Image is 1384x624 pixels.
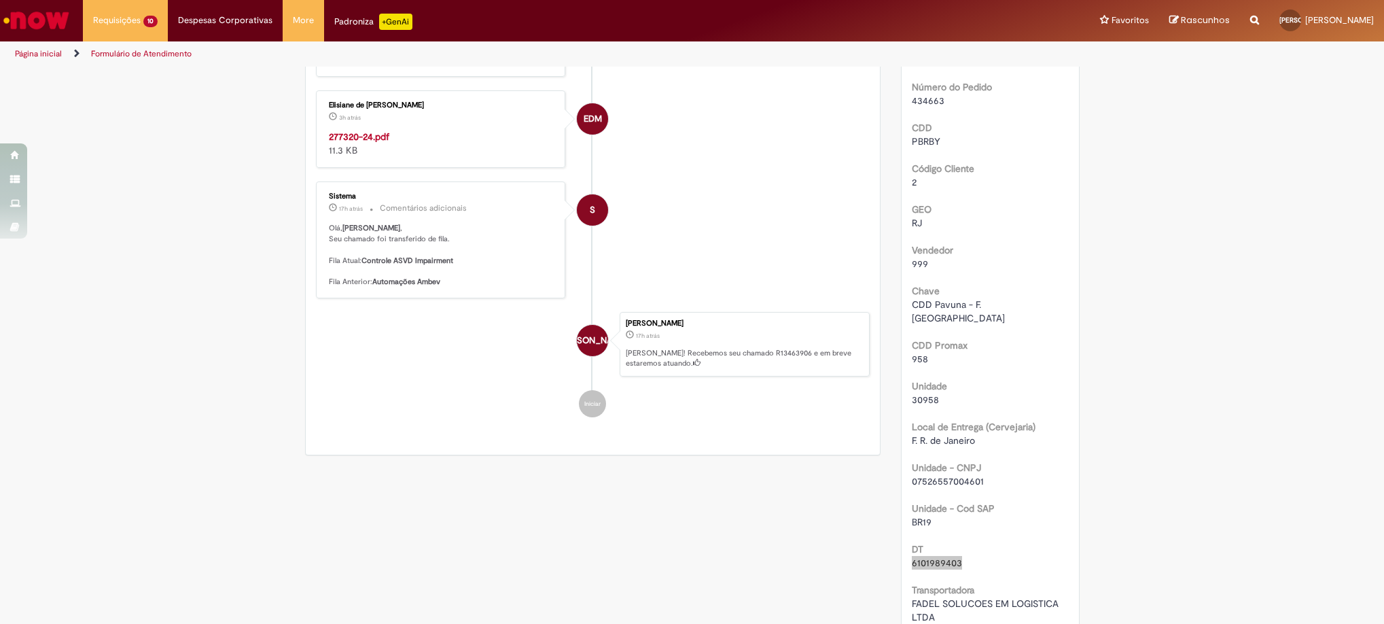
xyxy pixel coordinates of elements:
small: Comentários adicionais [380,203,467,214]
div: System [577,194,608,226]
b: Local de Entrega (Cervejaria) [912,421,1035,433]
b: Chave [912,285,940,297]
p: Olá, , Seu chamado foi transferido de fila. Fila Atual: Fila Anterior: [329,223,555,287]
span: BR19 [912,516,931,528]
div: Padroniza [334,14,412,30]
span: Despesas Corporativas [178,14,272,27]
span: 07526557004601 [912,475,984,487]
ul: Trilhas de página [10,41,912,67]
div: Sistema [329,192,555,201]
b: Unidade - CNPJ [912,462,981,474]
span: PBRBY [912,135,940,148]
div: Elisiane de [PERSON_NAME] [329,101,555,109]
img: ServiceNow [1,7,71,34]
span: EDM [584,103,602,135]
span: More [293,14,314,27]
span: [PERSON_NAME] [1305,14,1374,26]
b: Transportadora [912,584,974,596]
span: [PERSON_NAME] [558,324,627,357]
time: 29/08/2025 17:58:48 [636,332,660,340]
p: +GenAi [379,14,412,30]
b: Código Cliente [912,162,974,175]
span: 958 [912,353,928,365]
b: DT [912,543,923,555]
span: 17h atrás [636,332,660,340]
span: 17h atrás [339,205,363,213]
b: Controle ASVD Impairment [361,256,453,266]
div: 11.3 KB [329,130,555,157]
b: Unidade - Cod SAP [912,502,995,515]
b: CDD Promax [912,339,968,351]
span: CDD Pavuna - F. [GEOGRAPHIC_DATA] [912,298,1005,324]
b: Vendedor [912,244,953,256]
span: F. R. de Janeiro [912,434,975,447]
span: S [590,194,595,226]
div: Elisiane de Moura Cardozo [577,103,608,135]
span: Favoritos [1112,14,1149,27]
span: 3h atrás [339,114,361,122]
span: 2 [912,176,917,188]
span: FADEL SOLUCOES EM LOGISTICA LTDA [912,597,1061,623]
b: Automações Ambev [372,277,440,287]
div: [PERSON_NAME] [626,319,862,328]
b: Número do Pedido [912,81,992,93]
span: Rascunhos [1181,14,1230,27]
span: 30958 [912,394,939,406]
a: Página inicial [15,48,62,59]
b: CDD [912,122,932,134]
a: Formulário de Atendimento [91,48,192,59]
span: 999 [912,258,928,270]
span: Requisições [93,14,141,27]
b: Unidade [912,380,947,392]
time: 30/08/2025 07:49:18 [339,114,361,122]
div: Joao Barbosa de Oliveira [577,325,608,356]
time: 29/08/2025 17:58:50 [339,205,363,213]
b: [PERSON_NAME] [342,223,400,233]
span: 10 [143,16,158,27]
p: [PERSON_NAME]! Recebemos seu chamado R13463906 e em breve estaremos atuando. [626,348,862,369]
li: Joao Barbosa de Oliveira [316,312,870,377]
span: 434663 [912,94,944,107]
span: [PERSON_NAME] [1279,16,1332,24]
a: 277320-24.pdf [329,131,389,143]
span: RJ [912,217,922,229]
span: 6101989403 [912,557,962,569]
a: Rascunhos [1169,14,1230,27]
b: GEO [912,203,931,215]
